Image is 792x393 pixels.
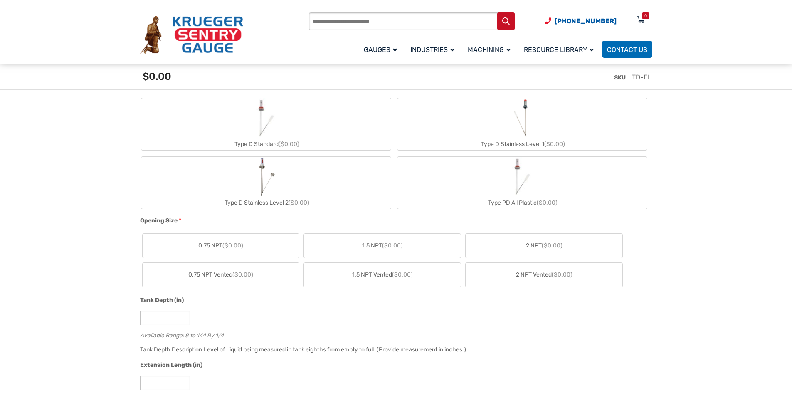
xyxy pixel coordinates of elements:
a: Industries [405,40,463,59]
div: Type PD All Plastic [397,197,647,209]
a: Contact Us [602,41,652,58]
label: Type PD All Plastic [397,157,647,209]
span: Resource Library [524,46,594,54]
span: 2 NPT [526,241,563,250]
span: ($0.00) [382,242,403,249]
span: Opening Size [140,217,178,224]
img: Chemical Sight Gauge [511,98,533,138]
span: 1.5 NPT [362,241,403,250]
abbr: required [179,216,181,225]
a: Phone Number (920) 434-8860 [545,16,617,26]
span: TD-EL [632,73,651,81]
span: 0.75 NPT Vented [188,270,253,279]
span: 2 NPT Vented [516,270,572,279]
label: Type D Standard [141,98,391,150]
span: ($0.00) [289,199,309,206]
img: Krueger Sentry Gauge [140,16,243,54]
span: Tank Depth Description: [140,346,204,353]
span: Contact Us [607,46,647,54]
div: Level of Liquid being measured in tank eighths from empty to full. (Provide measurement in inches.) [204,346,466,353]
span: Extension Length (in) [140,361,202,368]
label: Type D Stainless Level 1 [397,98,647,150]
div: Type D Standard [141,138,391,150]
a: Gauges [359,40,405,59]
span: Industries [410,46,454,54]
span: ($0.00) [222,242,243,249]
span: ($0.00) [537,199,558,206]
span: ($0.00) [232,271,253,278]
span: SKU [614,74,626,81]
span: Tank Depth (in) [140,297,184,304]
div: 0 [644,12,647,19]
span: Machining [468,46,511,54]
span: [PHONE_NUMBER] [555,17,617,25]
span: ($0.00) [392,271,413,278]
span: 0.75 NPT [198,241,243,250]
span: ($0.00) [542,242,563,249]
label: Type D Stainless Level 2 [141,157,391,209]
a: Machining [463,40,519,59]
a: Resource Library [519,40,602,59]
div: Type D Stainless Level 1 [397,138,647,150]
span: ($0.00) [279,141,299,148]
div: Available Range: 8 to 144 By 1/4 [140,330,648,338]
span: 1.5 NPT Vented [352,270,413,279]
span: Gauges [364,46,397,54]
span: ($0.00) [552,271,572,278]
div: Type D Stainless Level 2 [141,197,391,209]
span: ($0.00) [544,141,565,148]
